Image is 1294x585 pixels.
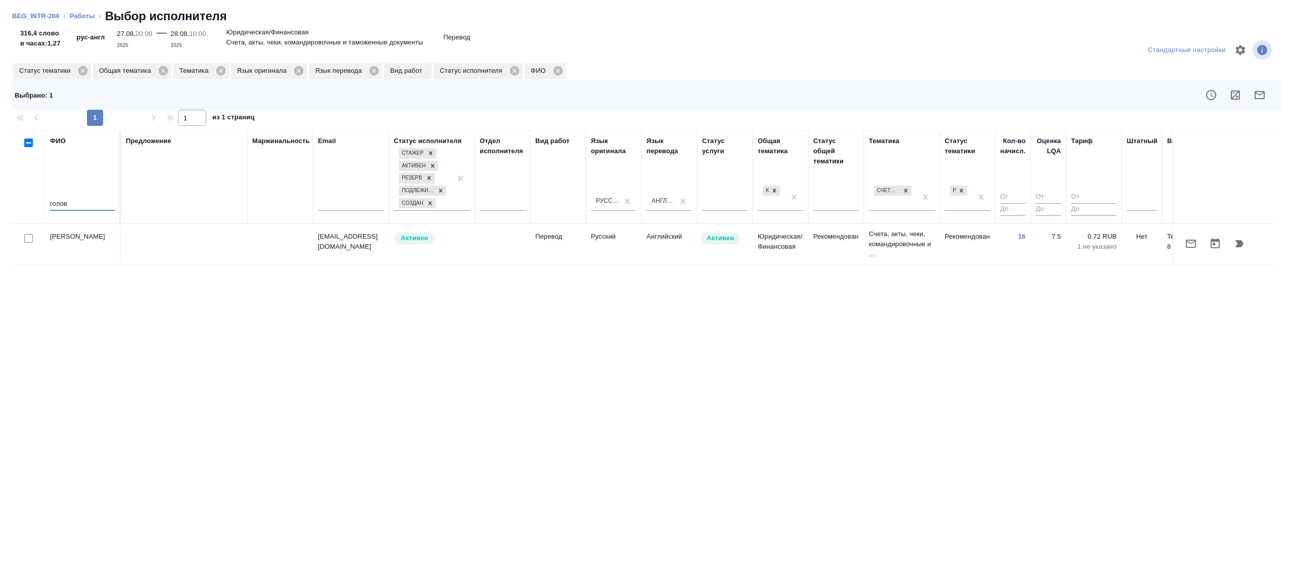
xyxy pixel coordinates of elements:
div: Язык перевода [646,136,692,156]
p: 10:00 [189,30,206,37]
div: Счета, акты, чеки, командировочные и таможенные документы [874,186,900,196]
a: 16 [1018,233,1026,240]
div: Email [318,136,336,146]
div: Взаимодействие и доп. информация [1167,136,1289,146]
div: Тематика [173,63,229,79]
div: Стажер, Активен, Резерв, Подлежит внедрению, Создан [398,160,439,172]
div: Английский [652,197,675,205]
p: Активен [707,233,734,243]
p: Перевод [535,232,581,242]
div: Подлежит внедрению [399,186,435,196]
p: 316,4 слово [20,28,61,38]
button: Отправить предложение о работе [1179,232,1203,256]
div: Статус услуги [702,136,748,156]
p: Юридическая/Финансовая [226,27,309,37]
td: Нет [1122,227,1162,262]
p: Общая тематика [99,66,155,76]
div: Вид работ [535,136,570,146]
p: Активен [401,233,428,243]
div: Тематика [869,136,899,146]
div: — [156,24,166,51]
td: Рекомендован [940,227,995,262]
div: Стажер, Активен, Резерв, Подлежит внедрению, Создан [398,197,437,210]
div: Стажер, Активен, Резерв, Подлежит внедрению, Создан [398,147,437,160]
p: Язык перевода [315,66,365,76]
div: Рядовой исполнитель: назначай с учетом рейтинга [394,232,470,245]
div: Статус общей тематики [813,136,859,166]
div: Общая тематика [758,136,803,156]
div: Язык оригинала [591,136,636,156]
a: BEG_INTR-204 [12,12,59,20]
p: Язык оригинала [237,66,291,76]
button: Продолжить [1227,232,1252,256]
p: [EMAIL_ADDRESS][DOMAIN_NAME] [318,232,384,252]
li: ‹ [99,11,101,21]
p: Перевод [443,32,470,42]
p: Тематика [179,66,212,76]
div: split button [1145,42,1228,58]
p: 1 не указано [1071,242,1117,252]
h2: Выбор исполнителя [105,8,227,24]
p: 27.08, [117,30,135,37]
div: Статус тематики [13,63,91,79]
div: ФИО [525,63,566,79]
input: От [1071,191,1117,204]
div: Стажер, Активен, Резерв, Подлежит внедрению, Создан [398,172,436,185]
p: 28.08, [171,30,190,37]
p: 20:00 [135,30,152,37]
input: От [1000,191,1026,204]
td: Рекомендован [808,227,864,262]
input: До [1036,203,1061,216]
button: Рассчитать маржинальность заказа [1223,83,1247,107]
input: От [1036,191,1061,204]
div: Общая тематика [93,63,171,79]
span: из 1 страниц [212,111,255,126]
li: ‹ [63,11,65,21]
span: Настроить таблицу [1228,38,1253,62]
div: Юридическая/Финансовая [762,185,781,197]
input: До [1071,203,1117,216]
div: Маржинальность [252,136,310,146]
div: Штатный [1127,136,1158,146]
div: Русский [596,197,619,205]
div: Статус тематики [945,136,990,156]
td: 7.5 [1031,227,1066,262]
input: До [1000,203,1026,216]
p: Вид работ [390,66,426,76]
div: Язык перевода [309,63,382,79]
div: Рекомендован [950,186,956,196]
td: [PERSON_NAME] [45,227,121,262]
button: Показать доступность исполнителя [1199,83,1223,107]
td: Английский [641,227,697,262]
span: Посмотреть информацию [1253,40,1274,60]
div: Предложение [126,136,171,146]
td: Русский [586,227,641,262]
p: ФИО [531,66,549,76]
nav: breadcrumb [12,8,1282,24]
span: Выбрано : 1 [15,92,53,99]
div: Тариф [1071,136,1093,146]
div: Отдел исполнителя [480,136,525,156]
p: Счета, акты, чеки, командировочные и ... [869,229,935,259]
div: Язык оригинала [231,63,307,79]
div: Юридическая/Финансовая [763,186,769,196]
p: Статус тематики [19,66,74,76]
div: Статус исполнителя [394,136,461,146]
div: Активен [399,161,427,171]
p: 0.72 RUB [1071,232,1117,242]
div: Стажер, Активен, Резерв, Подлежит внедрению, Создан [398,185,447,197]
div: Кол-во начисл. [1000,136,1026,156]
div: Статус исполнителя [434,63,523,79]
div: Резерв [399,173,424,184]
div: Счета, акты, чеки, командировочные и таможенные документы [873,185,912,197]
button: Открыть календарь загрузки [1203,232,1227,256]
div: Создан [399,198,425,209]
a: Работы [70,12,95,20]
div: ФИО [50,136,66,146]
td: Юридическая/Финансовая [753,227,808,262]
p: Статус исполнителя [440,66,506,76]
div: Рекомендован [949,185,968,197]
div: Оценка LQA [1036,136,1061,156]
button: Отправить предложение о работе [1247,83,1272,107]
div: Стажер [399,148,425,159]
